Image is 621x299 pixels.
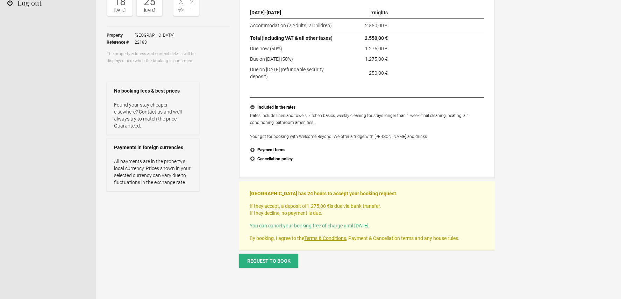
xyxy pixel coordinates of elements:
strong: Reference # [107,39,135,46]
div: [DATE] [109,7,131,14]
td: Accommodation (2 Adults, 2 Children) [250,18,344,31]
flynt-currency: 1.275,00 € [307,203,330,209]
flynt-currency: 2.550,00 € [365,23,388,28]
span: 7 [371,10,374,15]
span: [DATE] [250,10,265,15]
button: Cancellation policy [250,155,484,164]
span: - [186,6,198,13]
span: [DATE] [266,10,281,15]
span: (including VAT & all other taxes) [262,35,333,41]
flynt-currency: 2.550,00 € [365,35,388,41]
flynt-currency: 1.275,00 € [365,46,388,51]
button: Request to book [239,254,298,268]
p: All payments are in the property’s local currency. Prices shown in your selected currency can var... [114,158,192,186]
strong: Property [107,32,135,39]
td: Due now (50%) [250,43,344,54]
button: Payment terms [250,146,484,155]
th: - [250,7,344,18]
p: Rates include linen and towels, kitchen basics, weekly cleaning for stays longer than 1 week, fin... [250,112,484,140]
span: [GEOGRAPHIC_DATA] [135,32,174,39]
span: Request to book [247,258,291,264]
th: nights [344,7,391,18]
td: Due on [DATE] (50%) [250,54,344,64]
a: Terms & Conditions [304,235,346,241]
span: You can cancel your booking free of charge until [DATE]. [250,223,370,228]
strong: Payments in foreign currencies [114,144,192,151]
p: If they accept, a deposit of is due via bank transfer. If they decline, no payment is due. [250,203,484,217]
p: The property address and contact details will be displayed here when the booking is confirmed. [107,50,199,64]
th: Total [250,31,344,44]
p: By booking, I agree to the , Payment & Cancellation terms and any house rules. [250,235,484,242]
strong: No booking fees & best prices [114,87,192,94]
flynt-currency: 1.275,00 € [365,56,388,62]
flynt-currency: 250,00 € [369,70,388,76]
p: Found your stay cheaper elsewhere? Contact us and we’ll always try to match the price. Guaranteed. [114,101,192,129]
strong: [GEOGRAPHIC_DATA] has 24 hours to accept your booking request. [250,191,398,196]
span: 22183 [135,39,174,46]
div: [DATE] [138,7,160,14]
button: Included in the rates [250,103,484,112]
td: Due on [DATE] (refundable security deposit) [250,64,344,80]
